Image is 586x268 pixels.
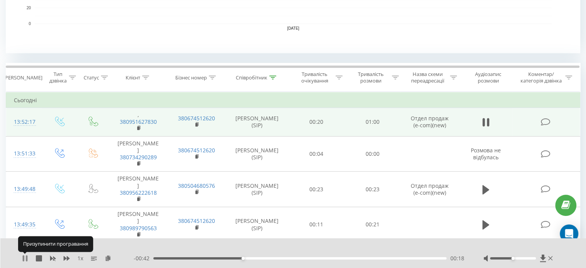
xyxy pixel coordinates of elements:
[134,255,153,262] span: - 00:42
[289,136,344,172] td: 00:04
[14,115,34,130] div: 13:52:17
[560,224,578,243] div: Open Intercom Messenger
[344,108,400,137] td: 01:00
[226,172,289,207] td: [PERSON_NAME] (SIP)
[6,93,580,108] td: Сьогодні
[29,22,31,26] text: 0
[344,136,400,172] td: 00:00
[109,172,167,207] td: [PERSON_NAME]
[471,147,501,161] span: Розмова не відбулась
[120,153,157,161] a: 380734290289
[226,207,289,243] td: [PERSON_NAME] (SIP)
[120,224,157,232] a: 380989790563
[344,207,400,243] td: 00:21
[14,217,34,232] div: 13:49:35
[27,6,31,10] text: 20
[408,71,448,84] div: Назва схеми переадресації
[14,146,34,161] div: 13:51:33
[18,236,93,252] div: Призупинити програвання
[49,71,67,84] div: Тип дзвінка
[287,26,299,30] text: [DATE]
[289,108,344,137] td: 00:20
[466,71,511,84] div: Аудіозапис розмови
[296,71,334,84] div: Тривалість очікування
[109,207,167,243] td: [PERSON_NAME]
[178,217,215,224] a: 380674512620
[84,74,99,81] div: Статус
[178,182,215,189] a: 380504680576
[14,182,34,197] div: 13:49:48
[236,74,267,81] div: Співробітник
[126,74,140,81] div: Клієнт
[109,136,167,172] td: [PERSON_NAME]
[178,147,215,154] a: 380674512620
[511,257,514,260] div: Accessibility label
[400,108,458,137] td: Отдел продаж (e-com)(new)
[289,207,344,243] td: 00:11
[518,71,563,84] div: Коментар/категорія дзвінка
[226,108,289,137] td: [PERSON_NAME] (SIP)
[351,71,390,84] div: Тривалість розмови
[3,74,42,81] div: [PERSON_NAME]
[77,255,83,262] span: 1 x
[178,115,215,122] a: 380674512620
[344,172,400,207] td: 00:23
[450,255,464,262] span: 00:18
[400,172,458,207] td: Отдел продаж (e-com)(new)
[120,118,157,125] a: 380951627830
[175,74,207,81] div: Бізнес номер
[109,108,167,137] td: ,
[242,257,245,260] div: Accessibility label
[226,136,289,172] td: [PERSON_NAME] (SIP)
[289,172,344,207] td: 00:23
[120,189,157,196] a: 380956222618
